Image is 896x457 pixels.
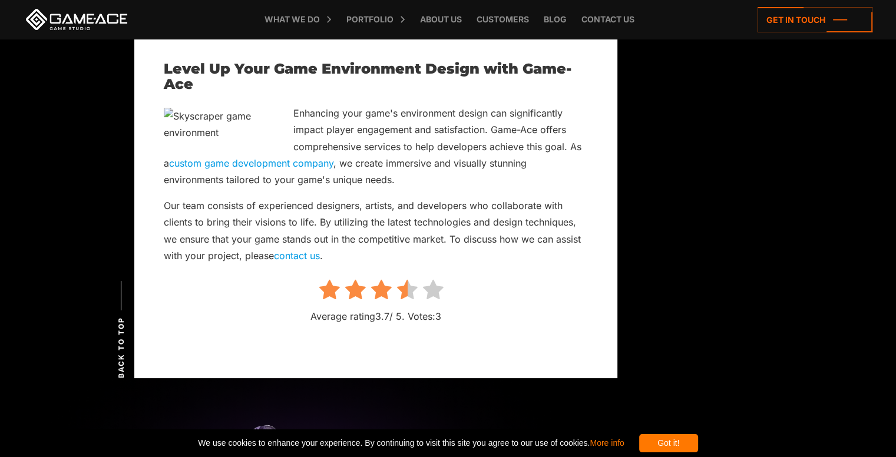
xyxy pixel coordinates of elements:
div: Got it! [639,434,698,452]
h2: Level Up Your Game Environment Design with Game-Ace [164,61,588,92]
a: More info [590,438,624,448]
p: Average rating / 5. Votes: [164,308,588,324]
img: Skyscraper game environment [164,108,270,141]
a: contact us [274,250,320,261]
span: We use cookies to enhance your experience. By continuing to visit this site you agree to our use ... [198,434,624,452]
a: custom game development company [169,157,333,169]
a: Get in touch [758,7,872,32]
span: 3 [435,310,441,322]
p: Enhancing your game's environment design can significantly impact player engagement and satisfact... [164,105,588,188]
p: Our team consists of experienced designers, artists, and developers who collaborate with clients ... [164,197,588,264]
span: 3.7 [375,310,389,322]
span: Back to top [116,317,127,378]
